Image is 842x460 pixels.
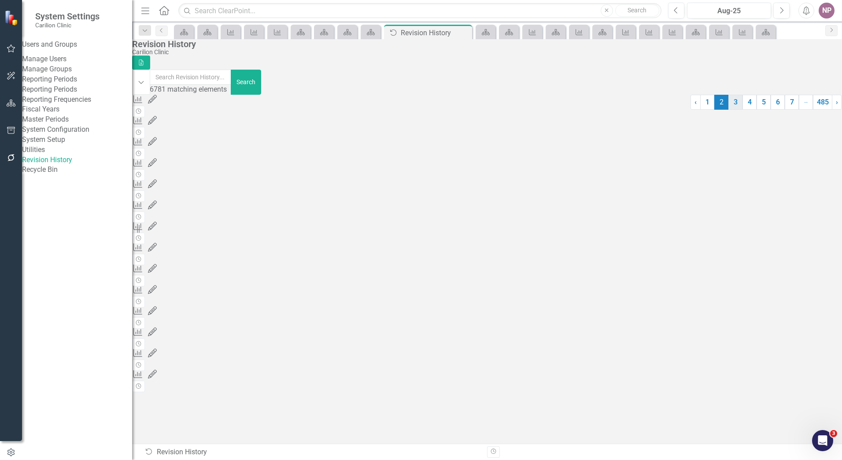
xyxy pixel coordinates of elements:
[694,98,697,106] span: ‹
[728,95,742,110] a: 3
[7,270,169,285] textarea: Message…
[7,212,118,232] div: Did that answer your question?
[7,212,169,233] div: Fin says…
[42,289,49,296] button: Upload attachment
[22,85,132,95] a: Reporting Periods
[14,89,162,107] div: In your calculated field formula, wrap your series references with COALESCE like this:
[7,54,169,212] div: For calculated fields that handle blank values, you can use theCOALESCEfunction to treat blank va...
[819,3,835,19] button: NP
[22,64,132,74] a: Manage Groups
[144,447,480,457] div: Revision History
[43,8,53,15] h1: Fin
[6,4,22,20] button: go back
[401,27,470,38] div: Revision History
[714,95,728,110] span: 2
[22,145,132,155] div: Utilities
[615,4,659,17] button: Search
[150,85,232,95] div: 6781 matching elements
[155,4,170,19] div: Close
[108,28,169,47] div: calculated field
[836,98,838,106] span: ›
[813,95,832,110] a: 485
[771,95,785,110] a: 6
[84,78,91,85] a: Source reference 8512108:
[22,54,132,64] a: Manage Users
[22,165,132,175] a: Recycle Bin
[22,74,132,85] div: Reporting Periods
[35,11,100,22] span: System Settings
[151,285,165,299] button: Send a message…
[7,28,169,54] div: Noelle says…
[742,95,757,110] a: 4
[132,39,838,49] div: Revision History
[231,70,261,95] button: Search
[138,199,145,206] a: Source reference 8897119:
[7,233,144,286] div: If you still need help with your calculated field or weighted score issue, I’m here to assist. Wo...
[7,233,169,306] div: Fin says…
[4,10,20,26] img: ClearPoint Strategy
[132,49,838,56] div: Carilion Clinic
[22,115,132,125] a: Master Periods
[687,3,771,19] button: Aug-25
[22,155,132,165] a: Revision History
[178,3,661,19] input: Search ClearPoint...
[830,430,837,437] span: 3
[14,289,21,296] button: Emoji picker
[14,181,161,197] b: System Settings > System Setup > Calculated Fields
[14,59,162,85] div: For calculated fields that handle blank values, you can use the function to treat blank values as...
[14,218,111,226] div: Did that answer your question?
[56,289,63,296] button: Start recording
[28,289,35,296] button: Gif picker
[22,125,132,135] div: System Configuration
[785,95,799,110] a: 7
[22,135,132,145] a: System Setup
[43,198,57,205] b: Test
[138,4,155,20] button: Home
[757,95,771,110] a: 5
[7,54,169,213] div: Fin says…
[628,7,646,14] span: Search
[812,430,833,451] iframe: Intercom live chat
[115,33,162,42] div: calculated field
[22,95,132,105] a: Reporting Frequencies
[690,6,768,16] div: Aug-25
[14,238,137,281] div: If you still need help with your calculated field or weighted score issue, I’m here to assist. Wo...
[14,111,137,119] code: COALESCE([SeriesName][Period], 0)
[14,124,162,167] div: This tells the calculation to use 0 when the value is blank instead of treating it as null, which...
[700,95,714,110] a: 1
[150,70,232,85] input: Search Revision History...
[63,68,99,75] b: COALESCE
[22,40,132,50] div: Users and Groups
[35,22,100,29] small: Carilion Clinic
[25,5,39,19] img: Profile image for Fin
[14,172,162,206] div: You can test your updated calculated field by going to , editing your field, and using the button...
[22,104,132,115] a: Fiscal Years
